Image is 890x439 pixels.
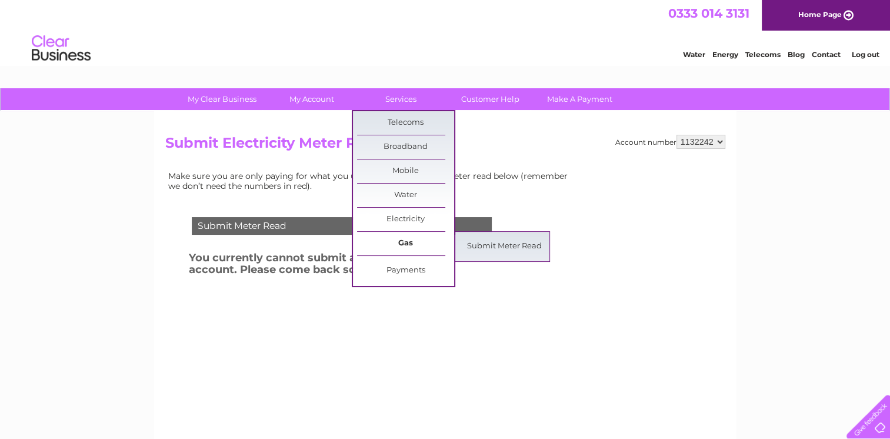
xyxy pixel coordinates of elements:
[357,159,454,183] a: Mobile
[31,31,91,66] img: logo.png
[668,6,749,21] a: 0333 014 3131
[812,50,841,59] a: Contact
[531,88,628,110] a: Make A Payment
[357,232,454,255] a: Gas
[168,6,724,57] div: Clear Business is a trading name of Verastar Limited (registered in [GEOGRAPHIC_DATA] No. 3667643...
[357,184,454,207] a: Water
[745,50,781,59] a: Telecoms
[165,135,725,157] h2: Submit Electricity Meter Read
[352,88,449,110] a: Services
[615,135,725,149] div: Account number
[712,50,738,59] a: Energy
[357,208,454,231] a: Electricity
[357,259,454,282] a: Payments
[357,111,454,135] a: Telecoms
[683,50,705,59] a: Water
[263,88,360,110] a: My Account
[165,168,577,193] td: Make sure you are only paying for what you use. Simply enter your meter read below (remember we d...
[788,50,805,59] a: Blog
[189,250,523,282] h3: You currently cannot submit a meter reading on this account. Please come back soon!
[456,235,553,258] a: Submit Meter Read
[192,217,492,235] div: Submit Meter Read
[357,135,454,159] a: Broadband
[851,50,879,59] a: Log out
[174,88,271,110] a: My Clear Business
[442,88,539,110] a: Customer Help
